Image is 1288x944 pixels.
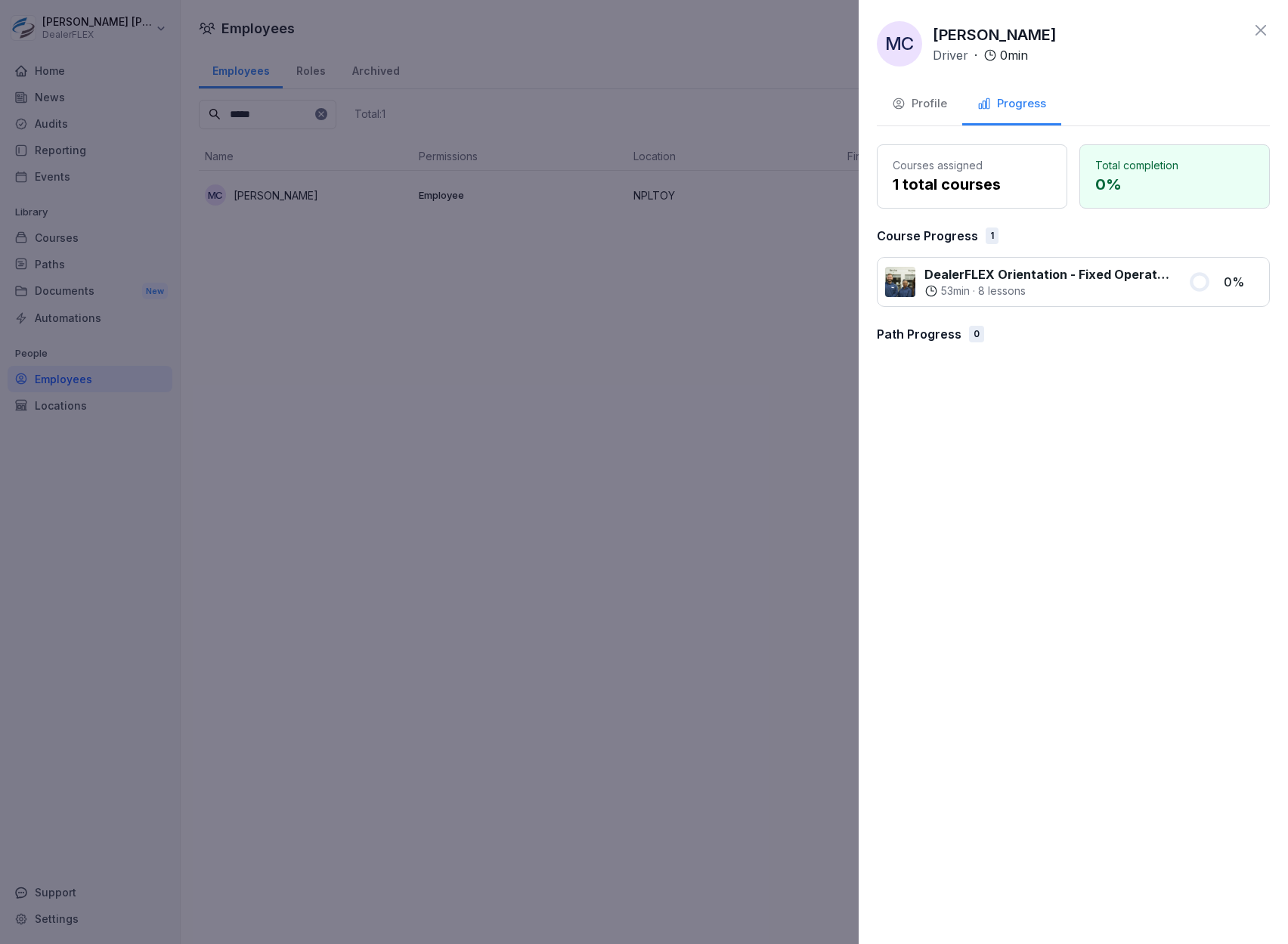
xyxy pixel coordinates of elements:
[969,326,984,342] div: 0
[924,265,1170,283] p: DealerFLEX Orientation - Fixed Operations Division
[933,46,968,64] p: Driver
[1095,157,1254,173] p: Total completion
[877,227,978,245] p: Course Progress
[1000,46,1028,64] p: 0 min
[962,85,1061,125] button: Progress
[877,21,922,67] div: MC
[941,283,970,299] p: 53 min
[877,325,961,343] p: Path Progress
[933,23,1057,46] p: [PERSON_NAME]
[893,157,1051,173] p: Courses assigned
[924,283,1170,299] div: ·
[1095,173,1254,196] p: 0 %
[977,95,1046,113] div: Progress
[933,46,1028,64] div: ·
[986,227,999,244] div: 1
[892,95,947,113] div: Profile
[978,283,1026,299] p: 8 lessons
[893,173,1051,196] p: 1 total courses
[1224,273,1262,291] p: 0 %
[877,85,962,125] button: Profile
